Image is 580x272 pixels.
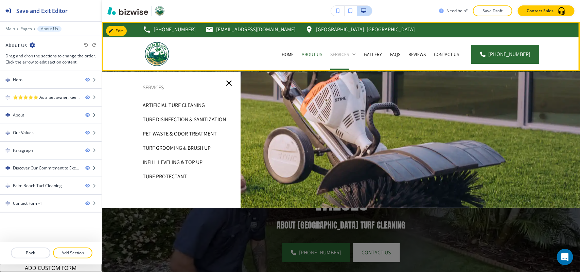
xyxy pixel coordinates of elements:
[5,26,15,31] button: Main
[143,100,205,110] p: Artificial Turf Cleaning
[5,130,10,135] img: Drag
[216,24,296,35] p: [EMAIL_ADDRESS][DOMAIN_NAME]
[154,5,165,16] img: Your Logo
[37,26,61,32] button: About Us
[20,26,32,31] button: Pages
[5,53,96,65] h3: Drag and drop the sections to change the order. Click the arrow to edit section content.
[527,8,553,14] p: Contact Sales
[302,51,322,58] p: About Us
[488,50,530,58] span: [PHONE_NUMBER]
[13,183,62,189] div: Palm Beach Turf Cleaning
[53,248,92,258] button: Add Section
[5,183,10,188] img: Drag
[330,51,349,58] p: Services
[518,5,575,16] button: Contact Sales
[390,51,400,58] p: FAQs
[143,171,187,182] p: Turf Protectant
[13,112,24,118] div: About
[473,5,512,16] button: Save Draft
[5,113,10,117] img: Drag
[107,7,148,15] img: Bizwise Logo
[13,200,42,206] div: Contact Form-1
[13,130,34,136] div: Our Values
[13,94,80,101] div: ⭐⭐⭐⭐⭐ As a pet owner, keeping my yard clean is a priority. The pet waste and odor treatment servi...
[434,51,459,58] p: Contact Us
[102,83,241,93] p: Services
[11,248,50,258] button: Back
[13,77,22,83] div: Hero
[557,249,573,265] div: Open Intercom Messenger
[5,148,10,153] img: Drag
[482,8,504,14] p: Save Draft
[13,147,33,153] div: Paragraph
[316,24,415,35] p: [GEOGRAPHIC_DATA], [GEOGRAPHIC_DATA]
[54,250,92,256] p: Add Section
[12,250,50,256] p: Back
[408,51,426,58] p: Reviews
[5,95,10,100] img: Drag
[106,26,127,36] button: Edit
[143,114,226,125] p: Turf Disinfection & Sanitization
[143,129,217,139] p: Pet Waste & Odor Treatment
[5,42,27,49] h2: About Us
[364,51,382,58] p: Gallery
[41,26,58,31] p: About Us
[143,143,211,153] p: Turf Grooming & Brush Up
[13,165,80,171] div: Discover Our Commitment to Excellence
[282,51,294,58] p: Home
[16,7,68,15] h2: Save and Exit Editor
[5,166,10,170] img: Drag
[143,157,203,167] p: Infill Leveling & Top Up
[5,77,10,82] img: Drag
[5,201,10,206] img: Drag
[446,8,468,14] h3: Need help?
[154,24,196,35] p: [PHONE_NUMBER]
[143,40,171,68] img: Palm Beach Turf Cleaning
